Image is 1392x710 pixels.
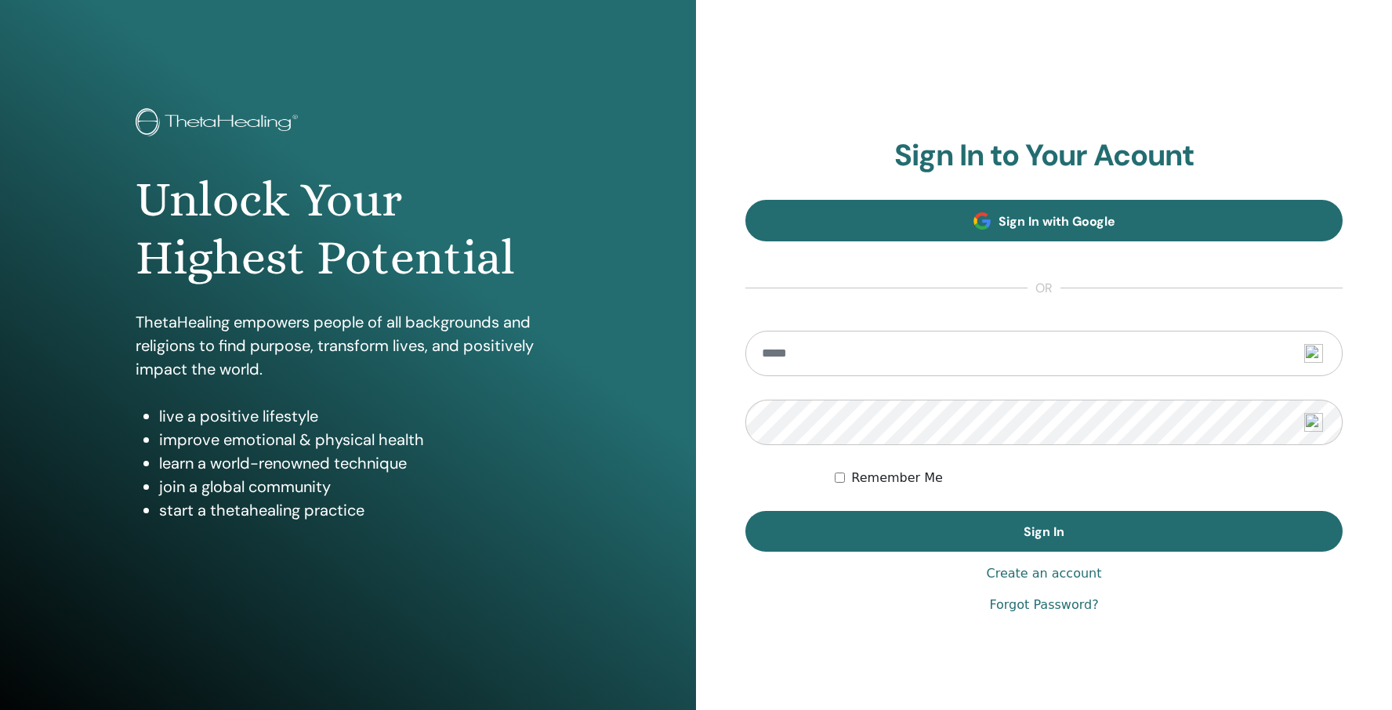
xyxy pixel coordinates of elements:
img: logo_orange.svg [25,25,38,38]
h2: Sign In to Your Acount [745,138,1343,174]
a: Create an account [986,564,1101,583]
a: Forgot Password? [989,596,1098,614]
div: Domain: [DOMAIN_NAME] [41,41,172,53]
a: Sign In with Google [745,200,1343,241]
div: Keep me authenticated indefinitely or until I manually logout [835,469,1343,487]
img: website_grey.svg [25,41,38,53]
li: join a global community [159,475,560,498]
div: v 4.0.25 [44,25,77,38]
h1: Unlock Your Highest Potential [136,171,560,288]
p: ThetaHealing empowers people of all backgrounds and religions to find purpose, transform lives, a... [136,310,560,381]
li: live a positive lifestyle [159,404,560,428]
span: Sign In with Google [999,213,1115,230]
label: Remember Me [851,469,943,487]
img: tab_domain_overview_orange.svg [42,91,55,103]
img: npw-badge-icon.svg [1304,413,1323,432]
img: tab_keywords_by_traffic_grey.svg [156,91,169,103]
img: npw-badge-icon.svg [1304,344,1323,363]
button: Sign In [745,511,1343,552]
span: or [1028,279,1060,298]
li: start a thetahealing practice [159,498,560,522]
li: learn a world-renowned technique [159,451,560,475]
div: Keywords by Traffic [173,92,264,103]
li: improve emotional & physical health [159,428,560,451]
span: Sign In [1024,523,1064,540]
div: Domain Overview [60,92,140,103]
